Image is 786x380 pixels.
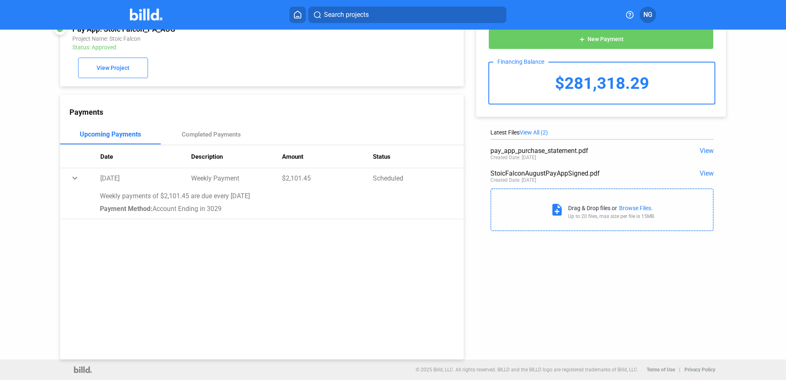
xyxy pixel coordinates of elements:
span: View Project [97,65,129,72]
button: Search projects [308,7,506,23]
b: Privacy Policy [684,367,715,373]
span: View All (2) [520,129,548,136]
b: Terms of Use [647,367,675,373]
div: StoicFalconAugustPayAppSigned.pdf [490,169,669,177]
th: Amount [282,145,373,168]
button: View Project [78,58,148,78]
div: Created Date: [DATE] [490,155,536,160]
mat-icon: note_add [550,203,564,217]
div: Weekly payments of $2,101.45 are due every [DATE] [100,192,454,200]
span: View [700,169,714,177]
img: Billd Company Logo [130,9,162,21]
td: Weekly Payment [191,168,282,188]
div: Upcoming Payments [80,130,141,138]
button: New Payment [488,29,714,49]
div: $281,318.29 [489,63,714,104]
div: Project Name: Stoic Falcon [72,35,376,42]
td: $2,101.45 [282,168,373,188]
th: Status [373,145,464,168]
div: Financing Balance [493,58,548,65]
td: [DATE] [100,168,191,188]
div: Drag & Drop files or [568,205,617,211]
div: Payments [69,108,464,116]
td: Scheduled [373,168,464,188]
p: | [679,367,680,373]
div: Up to 20 files, max size per file is 15MB [568,213,654,219]
span: New Payment [587,36,624,43]
div: Latest Files [490,129,714,136]
div: Account Ending in 3029 [100,205,454,213]
div: Completed Payments [182,131,241,138]
button: NG [640,7,656,23]
span: NG [643,10,652,20]
span: View [700,147,714,155]
th: Date [100,145,191,168]
div: Status: Approved [72,44,376,51]
img: logo [74,366,92,373]
th: Description [191,145,282,168]
mat-icon: add [579,36,585,43]
p: © 2025 Billd, LLC. All rights reserved. BILLD and the BILLD logo are registered trademarks of Bil... [416,367,638,373]
span: Search projects [324,10,369,20]
div: pay_app_purchase_statement.pdf [490,147,669,155]
div: Created Date: [DATE] [490,177,536,183]
span: Payment Method: [100,205,153,213]
div: Browse Files. [619,205,653,211]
